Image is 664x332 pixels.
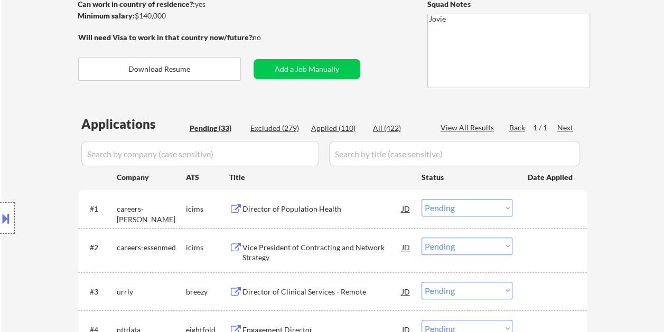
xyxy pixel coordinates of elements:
[441,122,497,133] div: View All Results
[190,123,242,134] div: Pending (33)
[186,242,229,253] div: icims
[186,204,229,214] div: icims
[311,123,364,134] div: Applied (110)
[528,172,574,183] div: Date Applied
[252,32,283,43] div: no
[401,282,412,301] div: JD
[329,141,580,166] input: Search by title (case sensitive)
[78,11,254,21] div: $140,000
[533,122,557,133] div: 1 / 1
[242,204,402,214] div: Director of Population Health
[254,59,360,79] button: Add a Job Manually
[557,122,574,133] div: Next
[422,167,512,186] div: Status
[78,57,241,81] button: Download Resume
[242,287,402,297] div: Director of Clinical Services - Remote
[250,123,303,134] div: Excluded (279)
[186,287,229,297] div: breezy
[186,172,229,183] div: ATS
[373,123,426,134] div: All (422)
[229,172,412,183] div: Title
[401,238,412,257] div: JD
[78,33,254,42] strong: Will need Visa to work in that country now/future?:
[78,11,135,20] strong: Minimum salary:
[509,122,526,133] div: Back
[401,199,412,218] div: JD
[242,242,402,263] div: Vice President of Contracting and Network Strategy
[81,141,319,166] input: Search by company (case sensitive)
